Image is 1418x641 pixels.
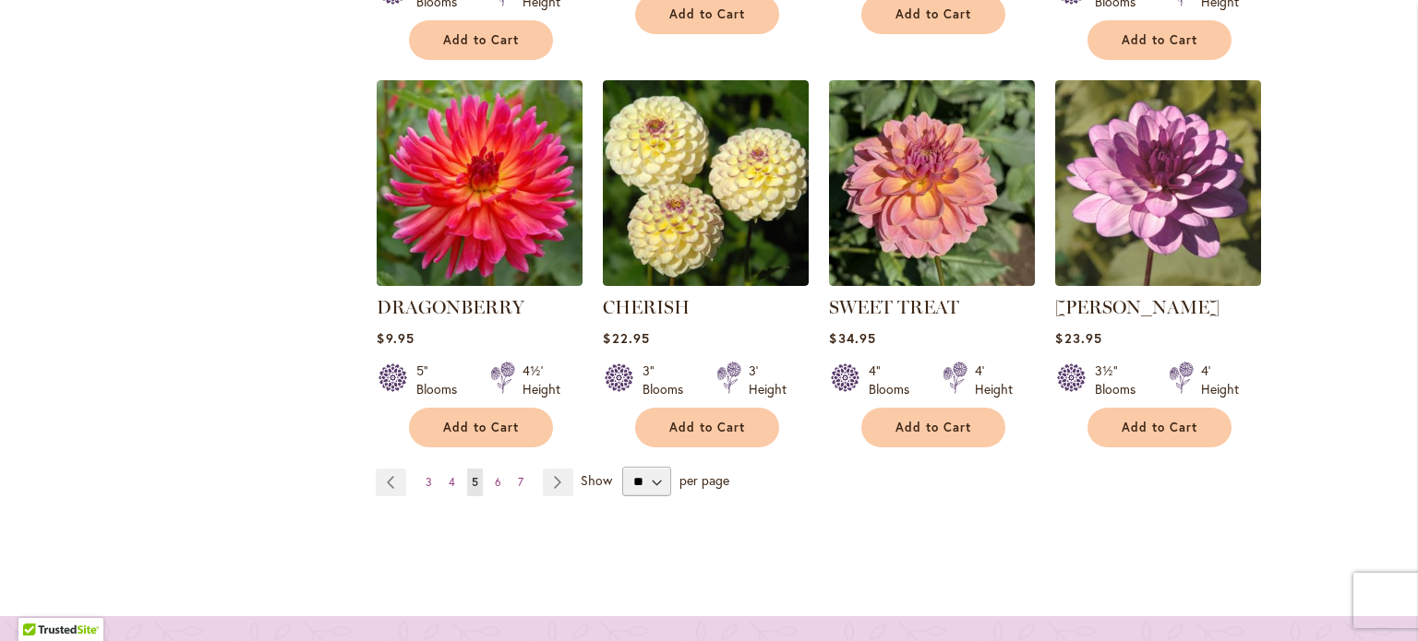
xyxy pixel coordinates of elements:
a: 4 [444,469,460,496]
a: 7 [513,469,528,496]
span: Add to Cart [669,420,745,435]
span: Show [581,471,612,489]
button: Add to Cart [1088,408,1232,447]
img: DRAGONBERRY [377,80,583,286]
a: CHERISH [603,296,690,318]
span: $9.95 [377,329,414,347]
a: DRAGONBERRY [377,296,524,318]
a: LAUREN MICHELE [1055,272,1261,290]
button: Add to Cart [1088,20,1232,60]
img: LAUREN MICHELE [1055,80,1261,286]
span: Add to Cart [669,6,745,22]
span: Add to Cart [1122,420,1197,435]
a: SWEET TREAT [829,296,959,318]
div: 3" Blooms [643,362,694,398]
div: 4' Height [975,362,1013,398]
div: 4" Blooms [869,362,920,398]
a: 3 [421,469,437,496]
a: DRAGONBERRY [377,272,583,290]
button: Add to Cart [409,20,553,60]
a: [PERSON_NAME] [1055,296,1220,318]
span: $23.95 [1055,329,1101,347]
a: 6 [490,469,506,496]
span: 7 [518,475,523,489]
span: per page [679,471,729,489]
div: 5" Blooms [416,362,468,398]
a: CHERISH [603,272,809,290]
button: Add to Cart [409,408,553,447]
span: $22.95 [603,329,649,347]
span: 6 [495,475,501,489]
div: 3' Height [749,362,787,398]
img: CHERISH [603,80,809,286]
span: 4 [449,475,455,489]
span: 5 [472,475,478,489]
div: 4' Height [1201,362,1239,398]
iframe: Launch Accessibility Center [14,576,66,627]
a: SWEET TREAT [829,272,1035,290]
span: 3 [426,475,432,489]
span: Add to Cart [1122,32,1197,48]
div: 4½' Height [523,362,560,398]
span: Add to Cart [443,32,519,48]
div: 3½" Blooms [1095,362,1147,398]
span: Add to Cart [443,420,519,435]
span: Add to Cart [895,420,971,435]
img: SWEET TREAT [829,80,1035,286]
span: Add to Cart [895,6,971,22]
span: $34.95 [829,329,875,347]
button: Add to Cart [635,408,779,447]
button: Add to Cart [861,408,1005,447]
